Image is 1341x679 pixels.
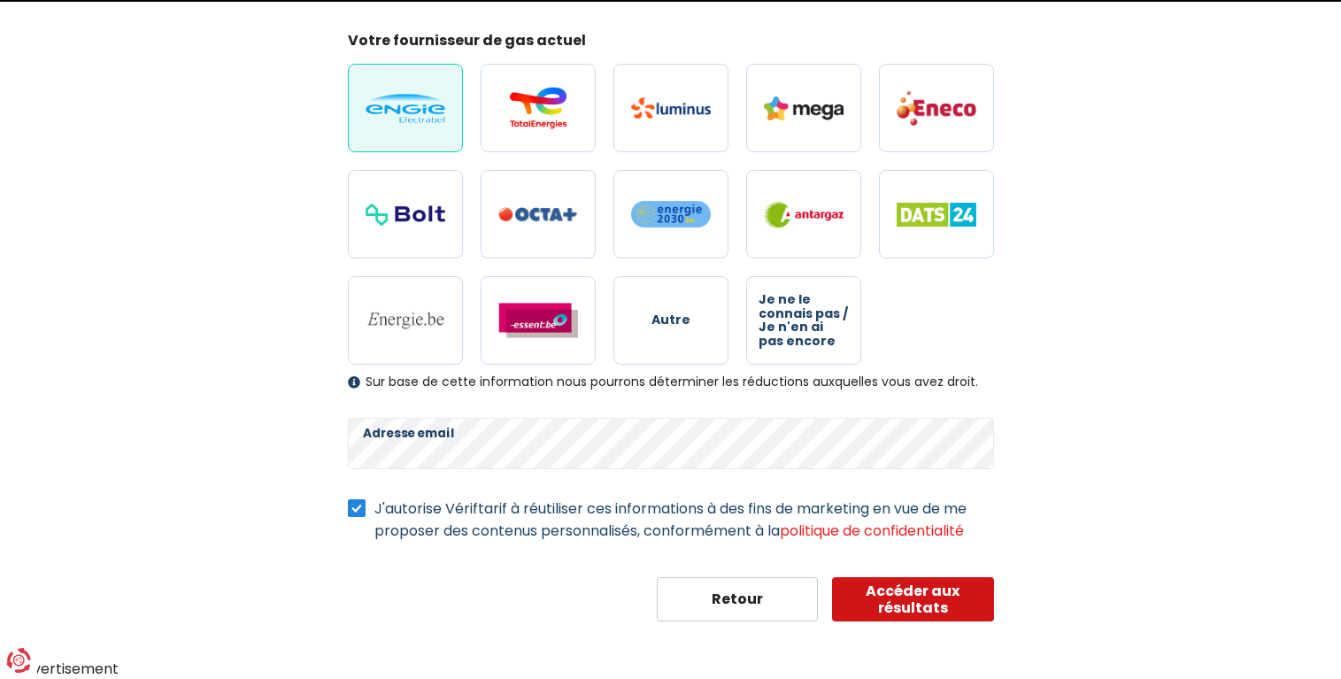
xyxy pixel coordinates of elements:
div: Sur base de cette information nous pourrons déterminer les réductions auxquelles vous avez droit. [348,374,994,390]
span: Je ne le connais pas / Je n'en ai pas encore [759,293,849,348]
img: Total Energies / Lampiris [498,87,578,129]
img: Luminus [631,97,711,119]
img: Bolt [366,204,445,226]
img: Essent [498,303,578,338]
img: Dats 24 [897,203,976,227]
img: Antargaz [764,201,844,228]
label: J'autorise Vériftarif à réutiliser ces informations à des fins de marketing en vue de me proposer... [374,498,994,542]
button: Retour [657,577,819,621]
img: Eneco [897,89,976,127]
legend: Votre fournisseur de gas actuel [348,30,994,58]
img: Engie / Electrabel [366,94,445,123]
img: Octa+ [498,207,578,222]
button: Accéder aux résultats [832,577,994,621]
img: Energie.be [366,311,445,330]
img: Mega [764,96,844,120]
span: Autre [651,313,690,327]
a: politique de confidentialité [780,521,964,541]
img: Energie2030 [631,200,711,228]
